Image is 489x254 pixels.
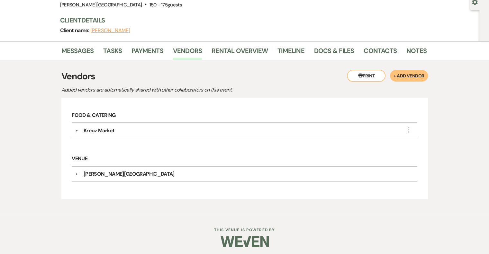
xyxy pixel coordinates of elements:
h3: Client Details [60,16,420,25]
button: ▼ [73,129,81,132]
a: Tasks [103,46,122,60]
span: Client name: [60,27,91,34]
h3: Vendors [61,70,428,83]
button: + Add Vendor [390,70,428,82]
span: [PERSON_NAME][GEOGRAPHIC_DATA] [60,2,142,8]
img: Weven Logo [221,230,269,253]
p: Added vendors are automatically shared with other collaborators on this event. [61,86,286,94]
a: Messages [61,46,94,60]
button: [PERSON_NAME] [90,28,130,33]
div: Kreuz Market [84,127,114,135]
a: Rental Overview [212,46,268,60]
a: Notes [406,46,427,60]
button: ▼ [73,172,81,176]
span: 150 - 175 guests [149,2,182,8]
a: Vendors [173,46,202,60]
a: Timeline [277,46,304,60]
h6: Venue [72,152,417,167]
button: Print [347,70,385,82]
div: [PERSON_NAME][GEOGRAPHIC_DATA] [84,170,175,178]
a: Docs & Files [314,46,354,60]
h6: Food & Catering [72,108,417,123]
a: Contacts [364,46,397,60]
a: Payments [131,46,163,60]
